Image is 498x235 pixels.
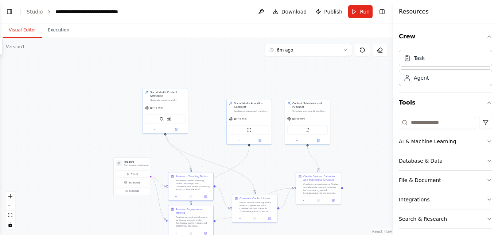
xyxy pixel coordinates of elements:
[414,54,425,62] div: Task
[247,128,251,132] img: ScrapeWebsiteTool
[5,192,15,201] button: zoom in
[399,47,492,92] div: Crew
[292,117,305,120] span: gpt-4o-mini
[240,201,275,213] div: Based on the trending topics research, generate 20-25 creative content ideas for {company_name}'s...
[277,47,293,53] span: 6m ago
[312,5,345,18] button: Publish
[234,110,269,113] div: Analyze engagement metrics across all social media platforms for {company_name}, identify optimal...
[27,9,43,15] a: Studio
[176,179,211,191] div: Research current trending topics, hashtags, and conversations in the {industry} industry. Analyze...
[5,220,15,230] button: toggle interactivity
[270,5,310,18] button: Download
[311,198,326,202] button: No output available
[399,151,492,170] button: Database & Data
[399,26,492,47] button: Crew
[377,7,387,17] button: Hide right sidebar
[215,186,293,221] g: Edge from 8e0a790b-de19-426b-9bb8-881e3aac8b5d to 6bbdac19-9817-42c3-b1be-62c4ac020194
[399,132,492,151] button: AI & Machine Learning
[131,172,138,176] span: Event
[176,175,208,178] div: Research Trending Topics
[42,23,75,38] button: Execution
[234,117,246,120] span: gpt-4o-mini
[115,171,149,178] button: Event
[189,147,251,203] g: Edge from 03602080-09df-4c09-bc62-b8fd214528b4 to 8e0a790b-de19-426b-9bb8-881e3aac8b5d
[281,8,307,15] span: Download
[234,102,269,109] div: Social Media Analytics Specialist
[5,192,15,230] div: React Flow controls
[115,179,149,186] button: Schedule
[232,194,277,223] div: Generate Content IdeasBased on the trending topics research, generate 20-25 creative content idea...
[348,5,373,18] button: Run
[399,177,441,184] div: File & Document
[306,147,320,170] g: Edge from df779df3-e6c6-417c-9e5d-e9e727dabf7f to 6bbdac19-9817-42c3-b1be-62c4ac020194
[247,216,262,221] button: No output available
[399,209,492,228] button: Search & Research
[163,132,256,192] g: Edge from 5f37a860-76c4-487b-b278-6215644607e7 to 04f6357a-78ca-4a0f-b5a5-baf8bfcfcd95
[399,190,492,209] button: Integrations
[324,8,342,15] span: Publish
[292,102,328,109] div: Content Scheduler and Publisher
[176,208,211,215] div: Analyze Engagement Metrics
[176,216,211,227] div: Analyze current social media performance metrics for {company_name} across all platforms. Examine...
[303,183,339,194] div: Create a comprehensive 30-day social media content calendar for {company_name} incorporating the ...
[167,117,171,121] img: SerplyNewsSearchTool
[308,139,328,143] button: Open in side panel
[414,74,429,82] div: Agent
[124,164,148,167] p: No triggers configured
[150,175,166,188] g: Edge from triggers to a78e6483-c287-4770-83ea-e288bf5e0123
[6,44,25,50] div: Version 1
[215,185,230,210] g: Edge from a78e6483-c287-4770-83ea-e288bf5e0123 to 04f6357a-78ca-4a0f-b5a5-baf8bfcfcd95
[150,99,186,102] div: Generate creative and engaging content ideas for {industry} based on trending topics, seasonal ev...
[399,171,492,190] button: File & Document
[372,230,392,234] a: React Flow attribution
[263,216,276,221] button: Open in side panel
[168,172,214,201] div: Research Trending TopicsResearch current trending topics, hashtags, and conversations in the {ind...
[3,23,42,38] button: Visual Editor
[183,194,198,199] button: No output available
[265,44,352,56] button: 6m ago
[124,160,148,164] h3: Triggers
[199,194,212,199] button: Open in side panel
[159,117,164,121] img: SerperDevTool
[327,198,339,202] button: Open in side panel
[305,128,310,132] img: FileReadTool
[303,175,339,182] div: Create Content Calendar and Publishing Schedule
[399,138,456,145] div: AI & Machine Learning
[129,189,140,193] span: Manage
[285,99,330,145] div: Content Scheduler and PublisherSchedule and coordinate the publication of social media content ac...
[399,7,429,16] h4: Resources
[115,187,149,194] button: Manage
[399,157,443,164] div: Database & Data
[226,99,272,145] div: Social Media Analytics SpecialistAnalyze engagement metrics across all social media platforms for...
[150,175,166,221] g: Edge from triggers to 8e0a790b-de19-426b-9bb8-881e3aac8b5d
[292,110,328,113] div: Schedule and coordinate the publication of social media content across multiple platforms for {co...
[113,158,151,196] div: TriggersNo triggers configuredEventScheduleManage
[296,172,341,205] div: Create Content Calendar and Publishing ScheduleCreate a comprehensive 30-day social media content...
[399,92,492,113] button: Tools
[279,186,293,210] g: Edge from 04f6357a-78ca-4a0f-b5a5-baf8bfcfcd95 to 6bbdac19-9817-42c3-b1be-62c4ac020194
[143,88,188,134] div: Social Media Content StrategistGenerate creative and engaging content ideas for {industry} based ...
[399,196,429,203] div: Integrations
[5,211,15,220] button: fit view
[27,8,137,15] nav: breadcrumb
[4,7,15,17] button: Show left sidebar
[399,215,447,223] div: Search & Research
[129,181,140,184] span: Schedule
[150,106,163,109] span: gpt-4o-mini
[360,8,370,15] span: Run
[166,128,186,132] button: Open in side panel
[240,197,270,200] div: Generate Content Ideas
[150,91,186,98] div: Social Media Content Strategist
[249,139,270,143] button: Open in side panel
